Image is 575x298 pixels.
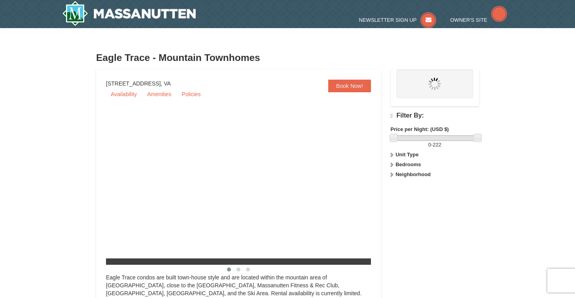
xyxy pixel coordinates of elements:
[391,141,479,149] label: -
[96,50,479,66] h3: Eagle Trace - Mountain Townhomes
[450,17,507,23] a: Owner's Site
[450,17,488,23] span: Owner's Site
[391,112,479,120] h4: Filter By:
[395,152,418,158] strong: Unit Type
[359,17,437,23] a: Newsletter Sign Up
[428,142,431,148] span: 0
[428,78,441,90] img: wait.gif
[395,161,421,167] strong: Bedrooms
[328,80,371,92] a: Book Now!
[395,171,431,177] strong: Neighborhood
[177,88,205,100] a: Policies
[62,1,196,26] img: Massanutten Resort Logo
[142,88,176,100] a: Amenities
[359,17,417,23] span: Newsletter Sign Up
[62,1,196,26] a: Massanutten Resort
[433,142,441,148] span: 222
[106,88,142,100] a: Availability
[391,126,449,132] strong: Price per Night: (USD $)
